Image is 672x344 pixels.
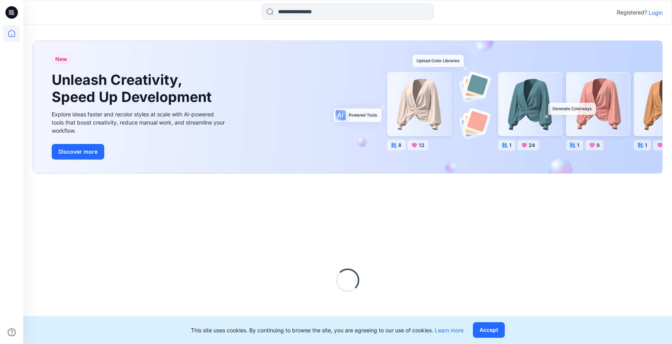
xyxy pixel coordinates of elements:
[52,144,227,160] a: Discover more
[52,110,227,135] div: Explore ideas faster and recolor styles at scale with AI-powered tools that boost creativity, red...
[52,72,215,105] h1: Unleash Creativity, Speed Up Development
[617,8,647,17] p: Registered?
[473,322,505,338] button: Accept
[191,326,464,334] p: This site uses cookies. By continuing to browse the site, you are agreeing to our use of cookies.
[52,144,104,160] button: Discover more
[649,9,663,17] p: Login
[435,327,464,333] a: Learn more
[55,54,67,64] span: New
